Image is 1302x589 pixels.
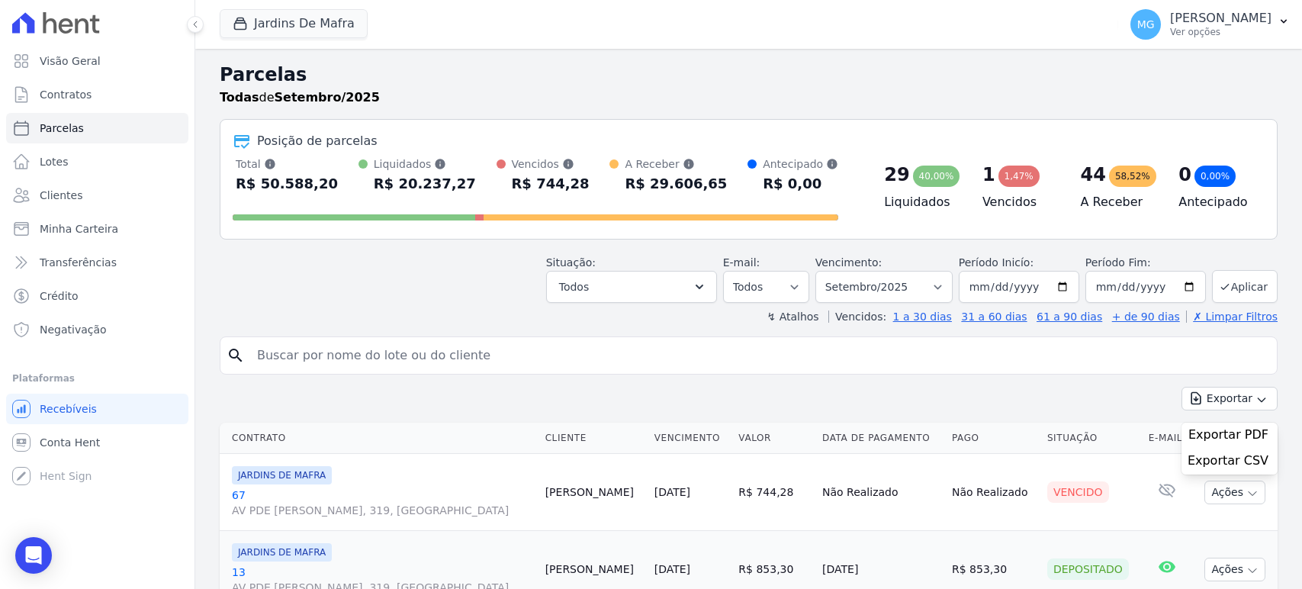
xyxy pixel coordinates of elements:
[6,79,188,110] a: Contratos
[40,87,92,102] span: Contratos
[539,454,648,531] td: [PERSON_NAME]
[6,214,188,244] a: Minha Carteira
[1188,427,1271,446] a: Exportar PDF
[648,423,733,454] th: Vencimento
[512,156,590,172] div: Vencidos
[1041,423,1143,454] th: Situação
[1170,11,1271,26] p: [PERSON_NAME]
[40,322,107,337] span: Negativação
[1170,26,1271,38] p: Ver opções
[1081,193,1155,211] h4: A Receber
[539,423,648,454] th: Cliente
[232,488,533,518] a: 67AV PDE [PERSON_NAME], 319, [GEOGRAPHIC_DATA]
[1178,193,1252,211] h4: Antecipado
[232,503,533,518] span: AV PDE [PERSON_NAME], 319, [GEOGRAPHIC_DATA]
[1188,453,1268,468] span: Exportar CSV
[40,435,100,450] span: Conta Hent
[512,172,590,196] div: R$ 744,28
[884,193,958,211] h4: Liquidados
[232,543,332,562] span: JARDINS DE MAFRA
[40,401,97,417] span: Recebíveis
[40,221,118,237] span: Minha Carteira
[1143,423,1192,454] th: E-mail
[654,486,690,498] a: [DATE]
[220,90,259,105] strong: Todas
[546,256,596,269] label: Situação:
[816,454,946,531] td: Não Realizado
[1137,19,1155,30] span: MG
[625,156,727,172] div: A Receber
[946,423,1041,454] th: Pago
[1181,387,1278,410] button: Exportar
[913,166,960,187] div: 40,00%
[220,9,368,38] button: Jardins De Mafra
[1204,558,1265,581] button: Ações
[220,89,380,107] p: de
[1037,311,1102,323] a: 61 a 90 dias
[236,156,338,172] div: Total
[1081,163,1106,187] div: 44
[248,340,1271,371] input: Buscar por nome do lote ou do cliente
[732,454,816,531] td: R$ 744,28
[998,166,1040,187] div: 1,47%
[6,113,188,143] a: Parcelas
[6,180,188,211] a: Clientes
[815,256,882,269] label: Vencimento:
[40,154,69,169] span: Lotes
[959,256,1034,269] label: Período Inicío:
[236,172,338,196] div: R$ 50.588,20
[374,156,476,172] div: Liquidados
[12,369,182,388] div: Plataformas
[763,156,838,172] div: Antecipado
[227,346,245,365] i: search
[1109,166,1156,187] div: 58,52%
[559,278,589,296] span: Todos
[961,311,1027,323] a: 31 a 60 dias
[6,427,188,458] a: Conta Hent
[220,423,539,454] th: Contrato
[1085,255,1206,271] label: Período Fim:
[374,172,476,196] div: R$ 20.237,27
[6,46,188,76] a: Visão Geral
[40,255,117,270] span: Transferências
[767,311,818,323] label: ↯ Atalhos
[6,281,188,311] a: Crédito
[723,256,760,269] label: E-mail:
[1112,311,1180,323] a: + de 90 dias
[1188,453,1271,472] a: Exportar CSV
[654,563,690,575] a: [DATE]
[982,193,1056,211] h4: Vencidos
[625,172,727,196] div: R$ 29.606,65
[40,121,84,136] span: Parcelas
[1204,481,1265,504] button: Ações
[40,188,82,203] span: Clientes
[6,314,188,345] a: Negativação
[546,271,717,303] button: Todos
[1186,311,1278,323] a: ✗ Limpar Filtros
[6,247,188,278] a: Transferências
[1178,163,1191,187] div: 0
[275,90,380,105] strong: Setembro/2025
[828,311,886,323] label: Vencidos:
[232,466,332,484] span: JARDINS DE MAFRA
[946,454,1041,531] td: Não Realizado
[1212,270,1278,303] button: Aplicar
[1194,166,1236,187] div: 0,00%
[6,146,188,177] a: Lotes
[40,53,101,69] span: Visão Geral
[1118,3,1302,46] button: MG [PERSON_NAME] Ver opções
[220,61,1278,89] h2: Parcelas
[1188,427,1268,443] span: Exportar PDF
[816,423,946,454] th: Data de Pagamento
[15,537,52,574] div: Open Intercom Messenger
[1047,481,1109,503] div: Vencido
[257,132,378,150] div: Posição de parcelas
[40,288,79,304] span: Crédito
[884,163,909,187] div: 29
[732,423,816,454] th: Valor
[1047,558,1129,580] div: Depositado
[6,394,188,424] a: Recebíveis
[763,172,838,196] div: R$ 0,00
[893,311,952,323] a: 1 a 30 dias
[982,163,995,187] div: 1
